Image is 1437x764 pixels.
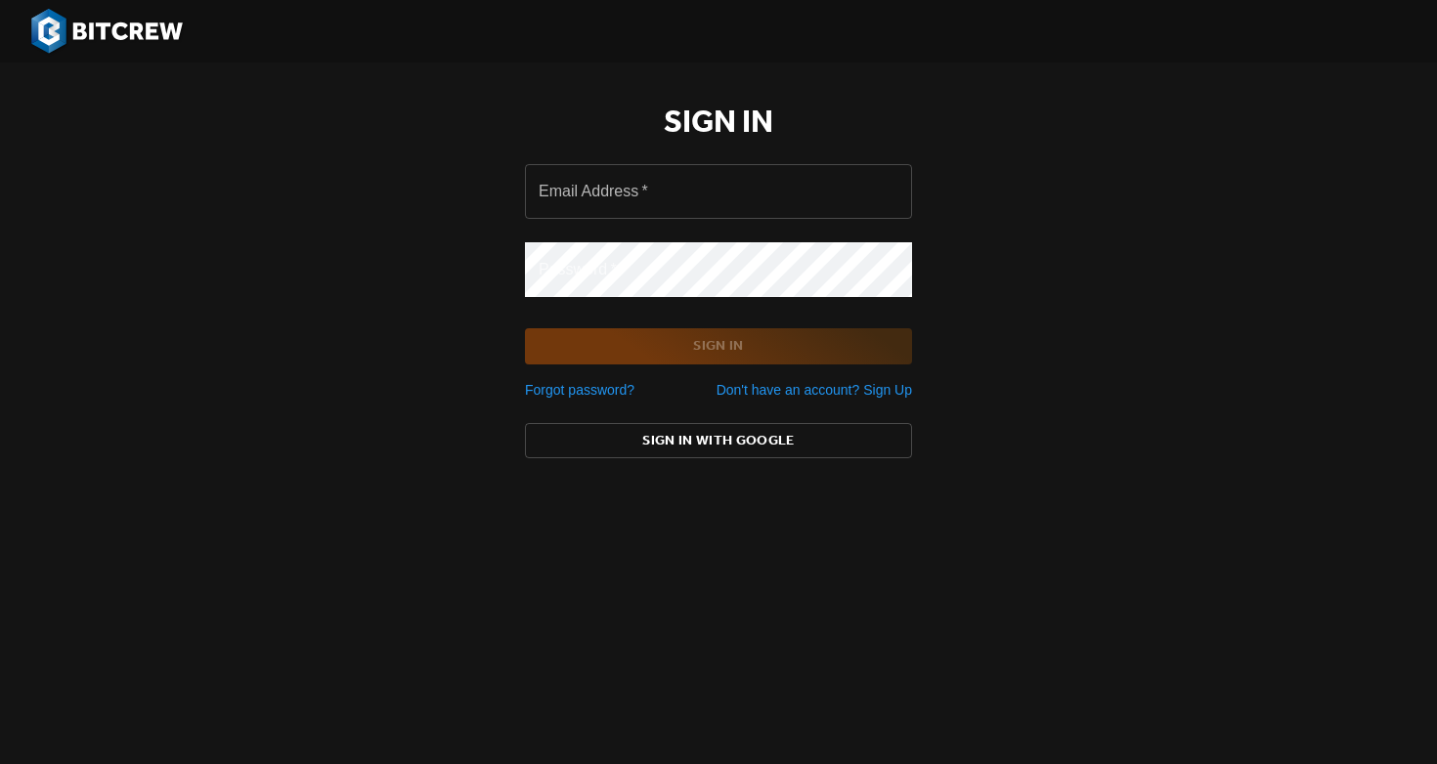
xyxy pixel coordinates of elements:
[717,382,912,398] a: Don't have an account? Sign Up
[541,429,896,453] span: Sign In with Google
[664,102,773,141] h1: Sign in
[525,423,912,459] button: Sign In with Google
[525,382,634,398] a: Forgot password?
[31,9,183,54] img: BitCrew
